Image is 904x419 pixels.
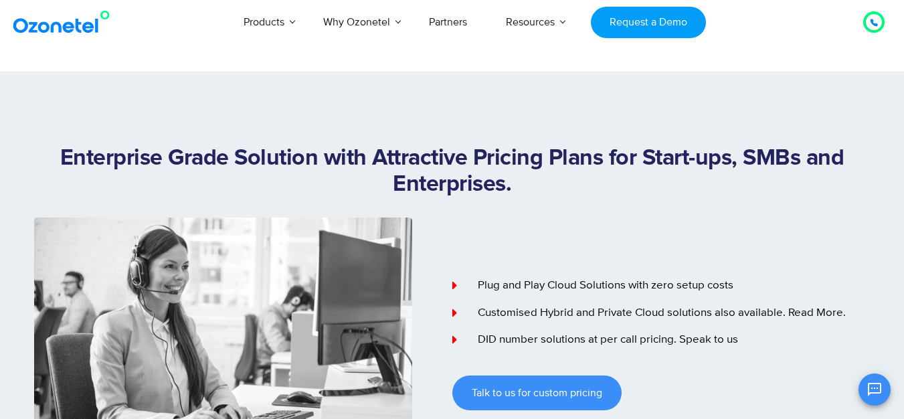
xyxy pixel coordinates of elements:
[452,375,622,410] a: Talk to us for custom pricing
[452,305,871,322] a: Customised Hybrid and Private Cloud solutions also available. Read More.
[474,305,846,322] span: Customised Hybrid and Private Cloud solutions also available. Read More.
[858,373,891,406] button: Open chat
[474,277,733,295] span: Plug and Play Cloud Solutions with zero setup costs
[452,277,871,295] a: Plug and Play Cloud Solutions with zero setup costs
[472,388,602,398] span: Talk to us for custom pricing
[34,145,871,197] h1: Enterprise Grade Solution with Attractive Pricing Plans for Start-ups, SMBs and Enterprises.
[474,331,738,349] span: DID number solutions at per call pricing. Speak to us
[591,7,705,38] a: Request a Demo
